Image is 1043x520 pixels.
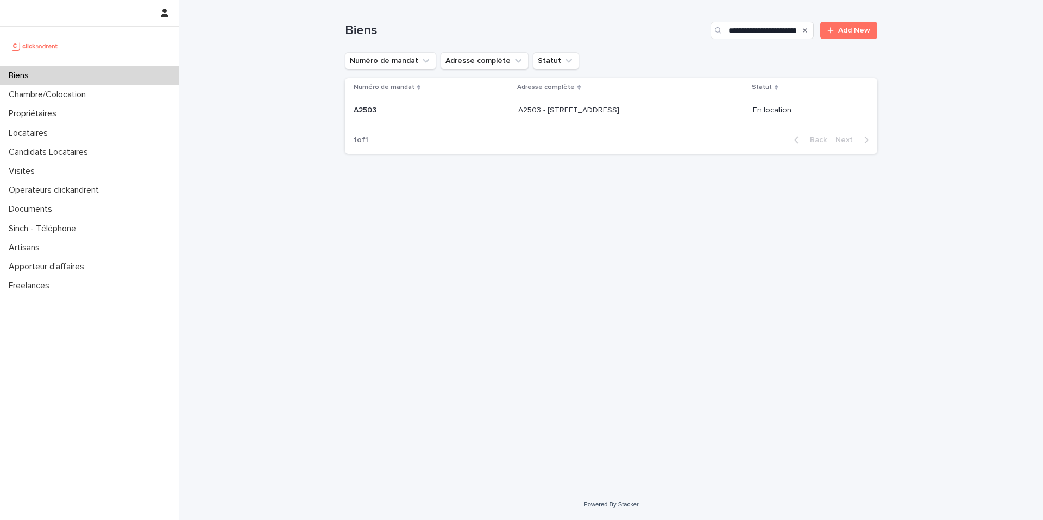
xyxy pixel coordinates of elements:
[786,135,831,145] button: Back
[533,52,579,69] button: Statut
[4,147,97,157] p: Candidats Locataires
[835,136,859,144] span: Next
[518,104,621,115] p: A2503 - [STREET_ADDRESS]
[4,204,61,214] p: Documents
[4,243,48,253] p: Artisans
[753,106,860,115] p: En location
[4,224,85,234] p: Sinch - Téléphone
[9,35,61,57] img: UCB0brd3T0yccxBKYDjQ
[4,71,37,81] p: Biens
[831,135,877,145] button: Next
[752,81,772,93] p: Statut
[583,501,638,508] a: Powered By Stacker
[4,185,108,195] p: Operateurs clickandrent
[345,127,377,154] p: 1 of 1
[354,81,414,93] p: Numéro de mandat
[4,166,43,176] p: Visites
[345,52,436,69] button: Numéro de mandat
[711,22,814,39] input: Search
[803,136,827,144] span: Back
[517,81,575,93] p: Adresse complète
[345,97,877,124] tr: A2503A2503 A2503 - [STREET_ADDRESS]A2503 - [STREET_ADDRESS] En location
[345,23,706,39] h1: Biens
[4,90,95,100] p: Chambre/Colocation
[4,128,56,138] p: Locataires
[441,52,529,69] button: Adresse complète
[4,109,65,119] p: Propriétaires
[354,104,379,115] p: A2503
[4,262,93,272] p: Apporteur d'affaires
[838,27,870,34] span: Add New
[820,22,877,39] a: Add New
[4,281,58,291] p: Freelances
